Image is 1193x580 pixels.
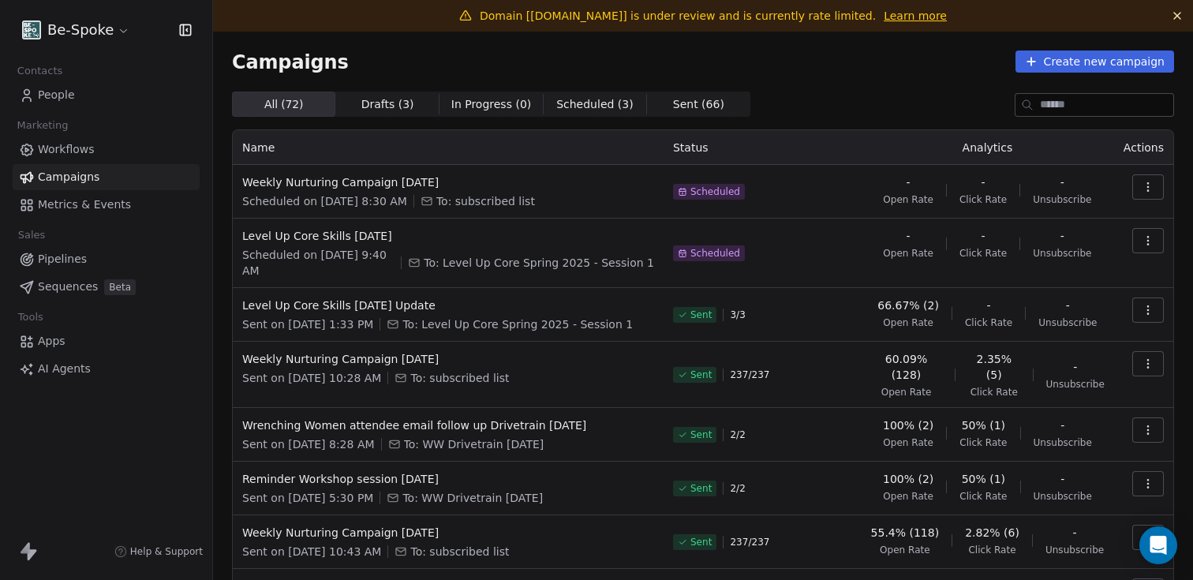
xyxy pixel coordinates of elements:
[361,96,414,113] span: Drafts ( 3 )
[970,386,1018,399] span: Click Rate
[19,17,133,43] button: Be-Spoke
[1060,417,1064,433] span: -
[242,316,373,332] span: Sent on [DATE] 1:33 PM
[242,436,375,452] span: Sent on [DATE] 8:28 AM
[690,185,740,198] span: Scheduled
[38,333,65,350] span: Apps
[11,305,50,329] span: Tools
[883,417,933,433] span: 100% (2)
[232,51,349,73] span: Campaigns
[13,137,200,163] a: Workflows
[114,545,203,558] a: Help & Support
[1139,526,1177,564] div: Open Intercom Messenger
[11,223,52,247] span: Sales
[242,228,654,244] span: Level Up Core Skills [DATE]
[1015,51,1174,73] button: Create new campaign
[13,328,200,354] a: Apps
[730,309,745,321] span: 3 / 3
[242,351,654,367] span: Weekly Nurturing Campaign [DATE]
[38,361,91,377] span: AI Agents
[424,255,654,271] span: To: Level Up Core Spring 2025 - Session 1
[861,130,1114,165] th: Analytics
[1066,297,1070,313] span: -
[1073,359,1077,375] span: -
[962,471,1005,487] span: 50% (1)
[13,164,200,190] a: Campaigns
[870,351,942,383] span: 60.09% (128)
[968,351,1020,383] span: 2.35% (5)
[690,247,740,260] span: Scheduled
[1034,490,1092,503] span: Unsubscribe
[1060,228,1064,244] span: -
[242,544,381,559] span: Sent on [DATE] 10:43 AM
[242,370,381,386] span: Sent on [DATE] 10:28 AM
[877,297,939,313] span: 66.67% (2)
[880,544,930,556] span: Open Rate
[730,428,745,441] span: 2 / 2
[10,59,69,83] span: Contacts
[242,247,395,279] span: Scheduled on [DATE] 9:40 AM
[982,174,985,190] span: -
[556,96,634,113] span: Scheduled ( 3 )
[47,20,114,40] span: Be-Spoke
[690,482,712,495] span: Sent
[38,279,98,295] span: Sequences
[38,169,99,185] span: Campaigns
[410,544,509,559] span: To: subscribed list
[436,193,535,209] span: To: subscribed list
[1060,471,1064,487] span: -
[883,490,933,503] span: Open Rate
[690,536,712,548] span: Sent
[871,525,940,541] span: 55.4% (118)
[22,21,41,39] img: Facebook%20profile%20picture.png
[982,228,985,244] span: -
[883,316,933,329] span: Open Rate
[907,228,911,244] span: -
[233,130,664,165] th: Name
[730,482,745,495] span: 2 / 2
[38,196,131,213] span: Metrics & Events
[730,536,769,548] span: 237 / 237
[884,8,947,24] a: Learn more
[1046,378,1105,391] span: Unsubscribe
[959,247,1007,260] span: Click Rate
[673,96,724,113] span: Sent ( 66 )
[1033,193,1091,206] span: Unsubscribe
[130,545,203,558] span: Help & Support
[1033,247,1091,260] span: Unsubscribe
[881,386,932,399] span: Open Rate
[480,9,876,22] span: Domain [[DOMAIN_NAME]] is under review and is currently rate limited.
[410,370,509,386] span: To: subscribed list
[1073,525,1077,541] span: -
[959,436,1007,449] span: Click Rate
[883,436,933,449] span: Open Rate
[242,490,373,506] span: Sent on [DATE] 5:30 PM
[38,141,95,158] span: Workflows
[13,246,200,272] a: Pipelines
[907,174,911,190] span: -
[965,316,1012,329] span: Click Rate
[38,87,75,103] span: People
[883,247,933,260] span: Open Rate
[959,490,1007,503] span: Click Rate
[883,193,933,206] span: Open Rate
[965,525,1019,541] span: 2.82% (6)
[13,82,200,108] a: People
[13,356,200,382] a: AI Agents
[402,490,543,506] span: To: WW Drivetrain Sept 25
[402,316,633,332] span: To: Level Up Core Spring 2025 - Session 1
[1034,436,1092,449] span: Unsubscribe
[987,297,991,313] span: -
[730,369,769,381] span: 237 / 237
[13,274,200,300] a: SequencesBeta
[1045,544,1104,556] span: Unsubscribe
[1114,130,1173,165] th: Actions
[242,525,654,541] span: Weekly Nurturing Campaign [DATE]
[38,251,87,268] span: Pipelines
[242,193,407,209] span: Scheduled on [DATE] 8:30 AM
[968,544,1015,556] span: Click Rate
[959,193,1007,206] span: Click Rate
[104,279,136,295] span: Beta
[451,96,532,113] span: In Progress ( 0 )
[13,192,200,218] a: Metrics & Events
